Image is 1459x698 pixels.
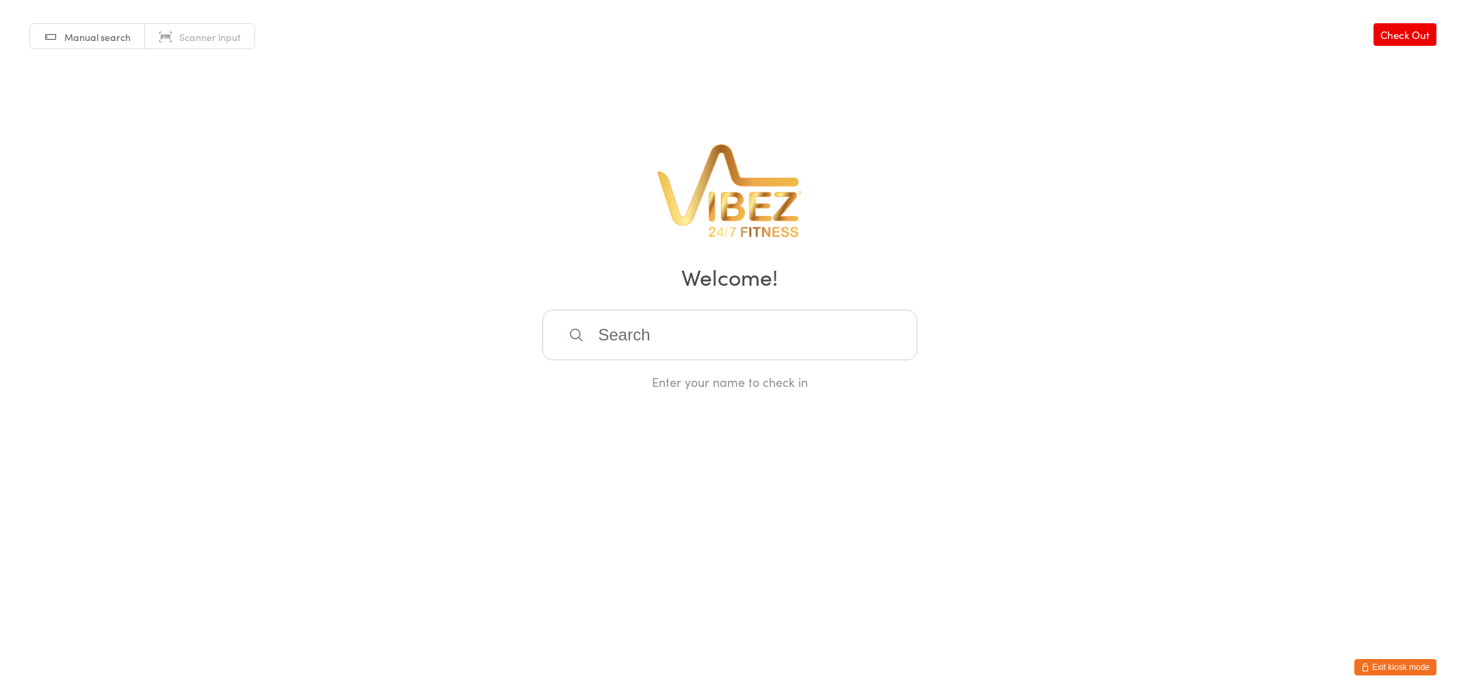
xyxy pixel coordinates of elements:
[64,30,131,44] span: Manual search
[14,261,1445,292] h2: Welcome!
[653,139,807,242] img: VibeZ 24/7 Fitness
[179,30,241,44] span: Scanner input
[542,373,917,390] div: Enter your name to check in
[1354,659,1436,675] button: Exit kiosk mode
[1373,23,1436,46] a: Check Out
[542,310,917,360] input: Search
